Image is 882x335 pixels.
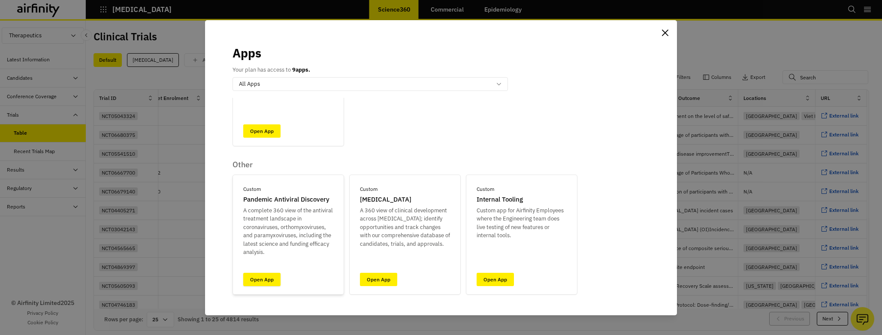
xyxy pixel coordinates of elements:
[360,195,411,205] p: [MEDICAL_DATA]
[360,206,450,248] p: A 360 view of clinical development across [MEDICAL_DATA]; identify opportunities and track change...
[233,66,310,74] p: Your plan has access to
[658,26,672,40] button: Close
[477,206,567,240] p: Custom app for Airfinity Employees where the Engineering team does live testing of new features o...
[477,273,514,286] a: Open App
[360,273,397,286] a: Open App
[243,195,329,205] p: Pandemic Antiviral Discovery
[239,80,260,88] p: All Apps
[477,195,523,205] p: Internal Tooling
[243,124,281,138] a: Open App
[243,273,281,286] a: Open App
[243,206,333,257] p: A complete 360 view of the antiviral treatment landscape in coronaviruses, orthomyxoviruses, and ...
[233,160,577,169] p: Other
[360,185,378,193] p: Custom
[292,66,310,73] b: 9 apps.
[233,44,261,62] p: Apps
[477,185,494,193] p: Custom
[243,185,261,193] p: Custom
